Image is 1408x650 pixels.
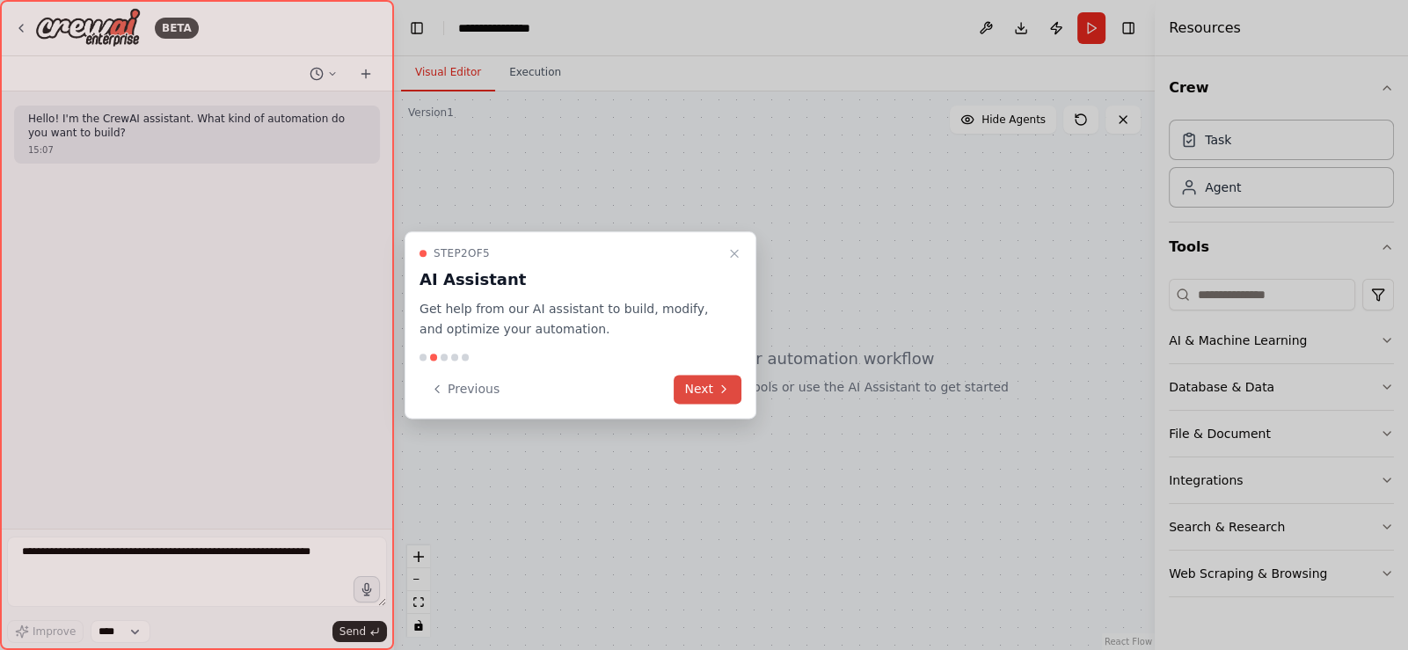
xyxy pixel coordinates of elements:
[674,375,741,404] button: Next
[419,375,510,404] button: Previous
[405,16,429,40] button: Hide left sidebar
[419,267,720,292] h3: AI Assistant
[724,243,745,264] button: Close walkthrough
[419,299,720,340] p: Get help from our AI assistant to build, modify, and optimize your automation.
[434,246,490,260] span: Step 2 of 5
